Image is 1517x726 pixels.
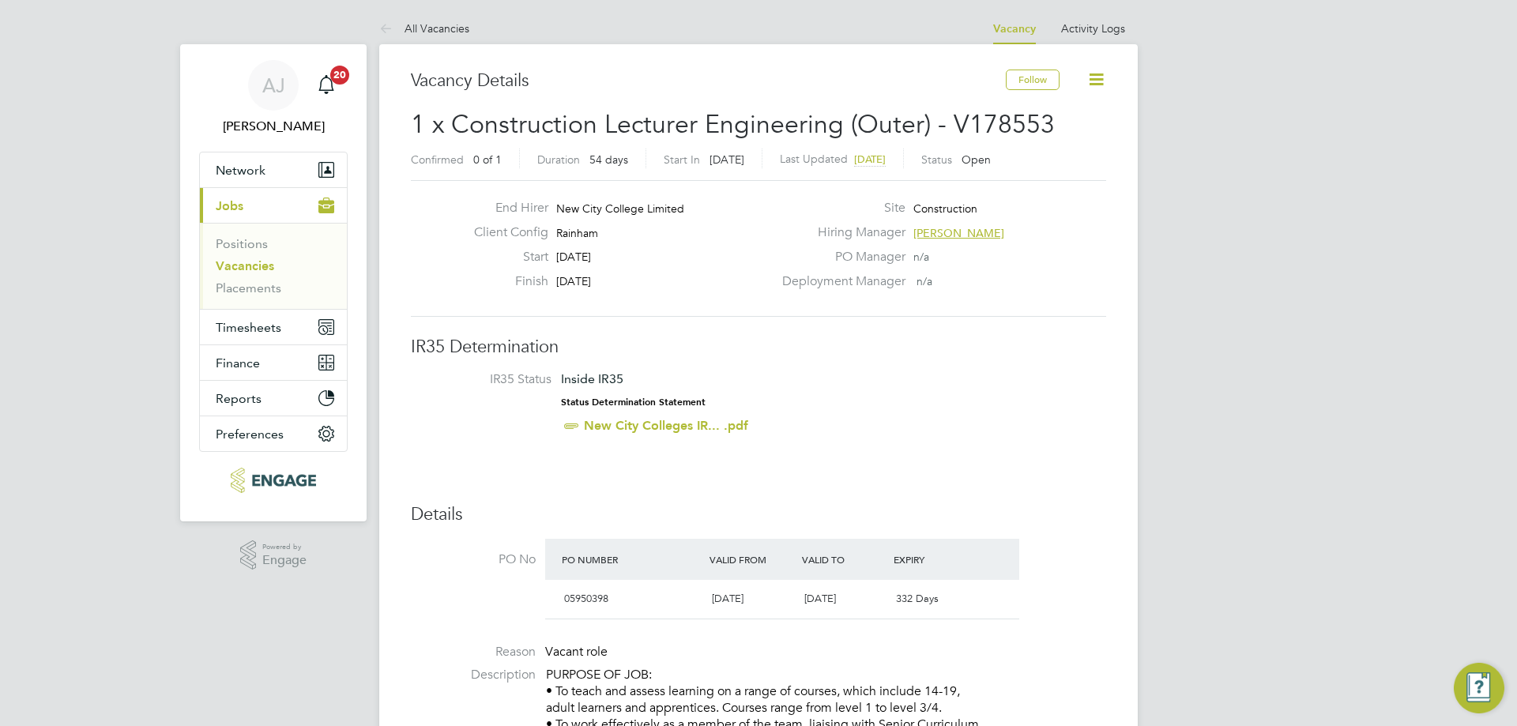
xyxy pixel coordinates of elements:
[216,355,260,371] span: Finance
[200,381,347,416] button: Reports
[427,371,551,388] label: IR35 Status
[200,188,347,223] button: Jobs
[216,198,243,213] span: Jobs
[804,592,836,605] span: [DATE]
[311,60,342,111] a: 20
[411,644,536,660] label: Reason
[773,249,905,265] label: PO Manager
[773,200,905,216] label: Site
[411,667,536,683] label: Description
[262,75,285,96] span: AJ
[473,152,502,167] span: 0 of 1
[780,152,848,166] label: Last Updated
[558,545,706,574] div: PO Number
[461,273,548,290] label: Finish
[262,540,307,554] span: Powered by
[216,258,274,273] a: Vacancies
[461,200,548,216] label: End Hirer
[240,540,307,570] a: Powered byEngage
[200,310,347,344] button: Timesheets
[199,468,348,493] a: Go to home page
[1454,663,1504,713] button: Engage Resource Center
[556,201,684,216] span: New City College Limited
[537,152,580,167] label: Duration
[200,416,347,451] button: Preferences
[262,554,307,567] span: Engage
[411,336,1106,359] h3: IR35 Determination
[561,397,706,408] strong: Status Determination Statement
[913,201,977,216] span: Construction
[584,418,748,433] a: New City Colleges IR... .pdf
[710,152,744,167] span: [DATE]
[854,152,886,166] span: [DATE]
[379,21,469,36] a: All Vacancies
[962,152,991,167] span: Open
[216,236,268,251] a: Positions
[773,224,905,241] label: Hiring Manager
[993,22,1036,36] a: Vacancy
[561,371,623,386] span: Inside IR35
[330,66,349,85] span: 20
[411,70,1006,92] h3: Vacancy Details
[556,274,591,288] span: [DATE]
[216,163,265,178] span: Network
[216,320,281,335] span: Timesheets
[706,545,798,574] div: Valid From
[556,250,591,264] span: [DATE]
[216,280,281,295] a: Placements
[773,273,905,290] label: Deployment Manager
[411,551,536,568] label: PO No
[556,226,598,240] span: Rainham
[180,44,367,521] nav: Main navigation
[589,152,628,167] span: 54 days
[216,427,284,442] span: Preferences
[921,152,952,167] label: Status
[913,250,929,264] span: n/a
[411,152,464,167] label: Confirmed
[564,592,608,605] span: 05950398
[200,345,347,380] button: Finance
[199,117,348,136] span: Adam Jorey
[461,249,548,265] label: Start
[896,592,939,605] span: 332 Days
[199,60,348,136] a: AJ[PERSON_NAME]
[917,274,932,288] span: n/a
[461,224,548,241] label: Client Config
[200,152,347,187] button: Network
[411,109,1055,140] span: 1 x Construction Lecturer Engineering (Outer) - V178553
[1006,70,1060,90] button: Follow
[664,152,700,167] label: Start In
[545,644,608,660] span: Vacant role
[890,545,982,574] div: Expiry
[913,226,1004,240] span: [PERSON_NAME]
[216,391,262,406] span: Reports
[231,468,315,493] img: xede-logo-retina.png
[798,545,890,574] div: Valid To
[411,503,1106,526] h3: Details
[1061,21,1125,36] a: Activity Logs
[200,223,347,309] div: Jobs
[712,592,743,605] span: [DATE]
